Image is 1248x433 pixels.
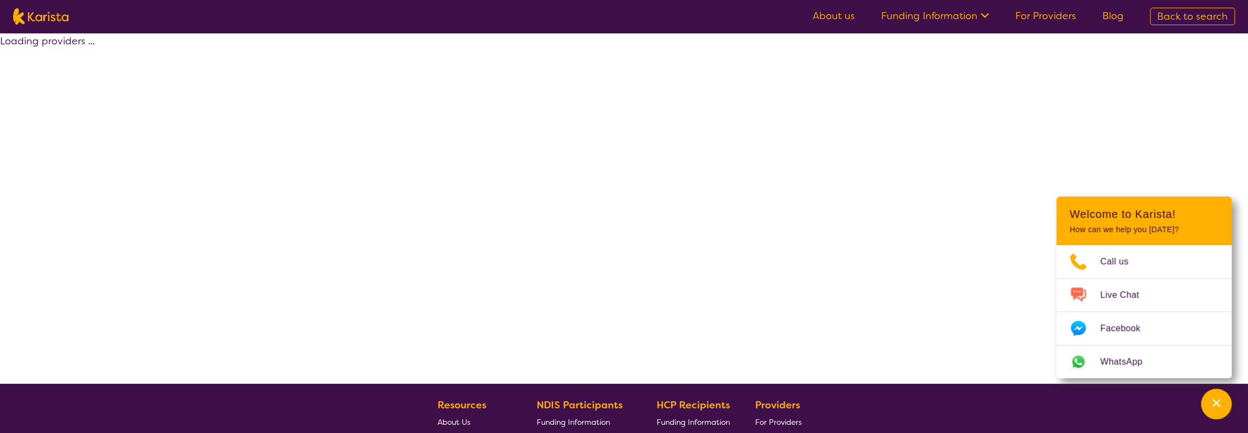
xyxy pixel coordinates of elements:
[656,417,729,427] span: Funding Information
[537,417,610,427] span: Funding Information
[1056,197,1232,378] div: Channel Menu
[881,9,989,22] a: Funding Information
[1100,354,1155,370] span: WhatsApp
[1056,245,1232,378] ul: Choose channel
[537,413,631,430] a: Funding Information
[1102,9,1124,22] a: Blog
[1069,225,1218,234] p: How can we help you [DATE]?
[13,8,68,25] img: Karista logo
[438,417,470,427] span: About Us
[755,399,800,412] b: Providers
[1100,320,1153,337] span: Facebook
[1150,8,1235,25] a: Back to search
[438,399,486,412] b: Resources
[1069,207,1218,221] h2: Welcome to Karista!
[1100,287,1152,303] span: Live Chat
[1100,253,1142,270] span: Call us
[438,413,511,430] a: About Us
[656,399,729,412] b: HCP Recipients
[1015,9,1076,22] a: For Providers
[1157,10,1228,23] span: Back to search
[755,413,806,430] a: For Providers
[1201,389,1232,419] button: Channel Menu
[656,413,729,430] a: Funding Information
[537,399,623,412] b: NDIS Participants
[755,417,802,427] span: For Providers
[813,9,855,22] a: About us
[1056,345,1232,378] a: Web link opens in a new tab.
